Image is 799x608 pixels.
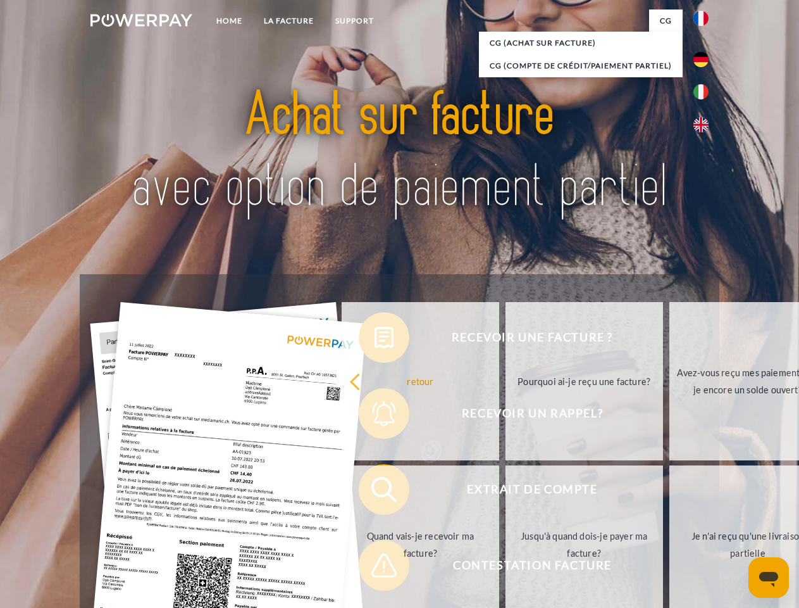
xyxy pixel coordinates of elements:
img: en [693,117,709,132]
img: it [693,84,709,99]
div: Pourquoi ai-je reçu une facture? [513,372,655,389]
a: Support [325,9,385,32]
div: Jusqu'à quand dois-je payer ma facture? [513,528,655,562]
a: CG [649,9,683,32]
img: logo-powerpay-white.svg [90,14,192,27]
div: Quand vais-je recevoir ma facture? [349,528,492,562]
iframe: Bouton de lancement de la fenêtre de messagerie [748,557,789,598]
a: CG (Compte de crédit/paiement partiel) [479,54,683,77]
img: fr [693,11,709,26]
a: Home [206,9,253,32]
div: retour [349,372,492,389]
img: title-powerpay_fr.svg [121,61,678,243]
a: LA FACTURE [253,9,325,32]
img: de [693,52,709,67]
a: CG (achat sur facture) [479,32,683,54]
